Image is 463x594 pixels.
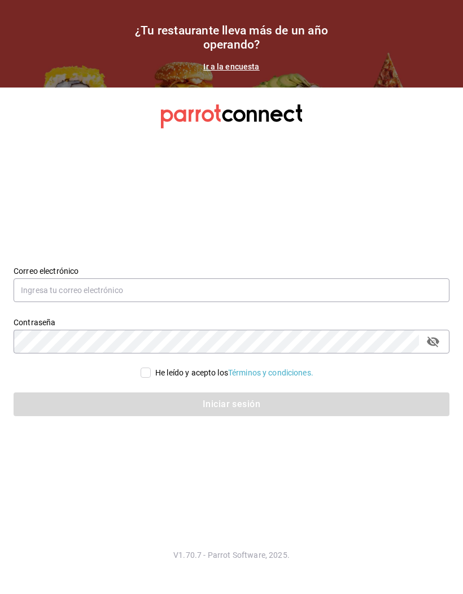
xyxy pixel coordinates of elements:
a: Términos y condiciones. [228,368,313,377]
div: He leído y acepto los [155,367,313,379]
button: passwordField [423,332,443,351]
a: Ir a la encuesta [203,62,259,71]
input: Ingresa tu correo electrónico [14,278,449,302]
h1: ¿Tu restaurante lleva más de un año operando? [119,24,344,52]
label: Correo electrónico [14,267,449,274]
label: Contraseña [14,318,449,326]
p: V1.70.7 - Parrot Software, 2025. [14,549,449,561]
